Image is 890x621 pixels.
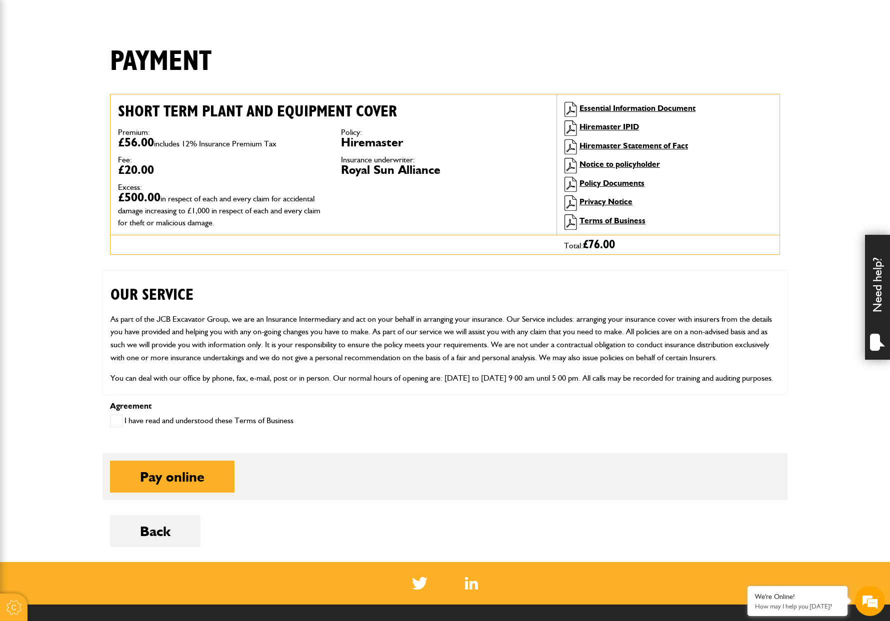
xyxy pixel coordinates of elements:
[579,216,645,225] a: Terms of Business
[118,164,326,176] dd: £20.00
[341,156,549,164] dt: Insurance underwriter:
[110,515,200,547] button: Back
[588,239,615,251] span: 76.00
[865,235,890,360] div: Need help?
[755,593,840,601] div: We're Online!
[579,197,632,206] a: Privacy Notice
[110,461,234,493] button: Pay online
[118,128,326,136] dt: Premium:
[583,239,615,251] span: £
[110,402,780,410] p: Agreement
[110,270,779,304] h2: OUR SERVICE
[110,45,211,78] h1: Payment
[579,103,695,113] a: Essential Information Document
[465,577,478,590] img: Linked In
[579,141,688,150] a: Hiremaster Statement of Fact
[110,393,779,427] h2: CUSTOMER PROTECTION INFORMATION
[154,139,276,148] span: includes 12% Insurance Premium Tax
[118,194,320,227] span: in respect of each and every claim for accidental damage increasing to £1,000 in respect of each ...
[118,136,326,148] dd: £56.00
[341,136,549,148] dd: Hiremaster
[556,235,779,254] div: Total:
[118,191,326,227] dd: £500.00
[579,159,660,169] a: Notice to policyholder
[465,577,478,590] a: LinkedIn
[755,603,840,610] p: How may I help you today?
[118,102,549,121] h2: Short term plant and equipment cover
[341,164,549,176] dd: Royal Sun Alliance
[412,577,427,590] img: Twitter
[341,128,549,136] dt: Policy:
[118,156,326,164] dt: Fee:
[110,372,779,385] p: You can deal with our office by phone, fax, e-mail, post or in person. Our normal hours of openin...
[110,313,779,364] p: As part of the JCB Excavator Group, we are an Insurance Intermediary and act on your behalf in ar...
[118,183,326,191] dt: Excess:
[579,178,644,188] a: Policy Documents
[579,122,639,131] a: Hiremaster IPID
[110,415,293,427] label: I have read and understood these Terms of Business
